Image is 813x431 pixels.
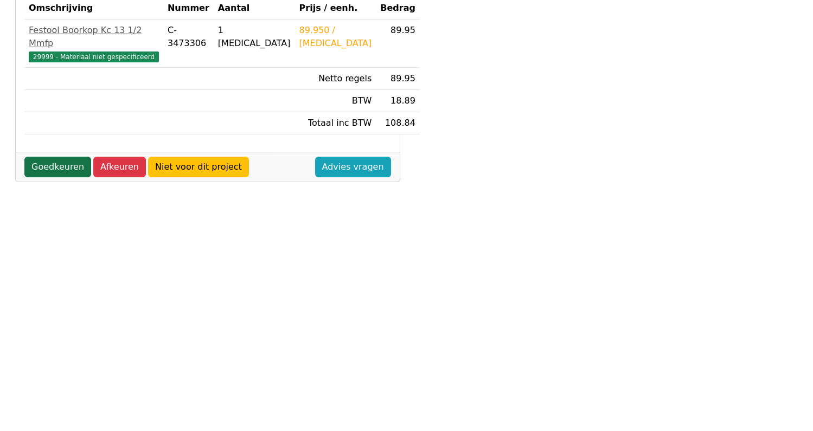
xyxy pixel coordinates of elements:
[299,24,372,50] div: 89.950 / [MEDICAL_DATA]
[29,24,159,63] a: Festool Boorkop Kc 13 1/2 Mmfp29999 - Materiaal niet gespecificeerd
[24,157,91,177] a: Goedkeuren
[315,157,391,177] a: Advies vragen
[148,157,249,177] a: Niet voor dit project
[376,20,420,68] td: 89.95
[295,68,376,90] td: Netto regels
[163,20,214,68] td: C-3473306
[93,157,146,177] a: Afkeuren
[218,24,291,50] div: 1 [MEDICAL_DATA]
[29,52,159,62] span: 29999 - Materiaal niet gespecificeerd
[376,68,420,90] td: 89.95
[295,90,376,112] td: BTW
[376,90,420,112] td: 18.89
[29,24,159,50] div: Festool Boorkop Kc 13 1/2 Mmfp
[376,112,420,134] td: 108.84
[295,112,376,134] td: Totaal inc BTW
